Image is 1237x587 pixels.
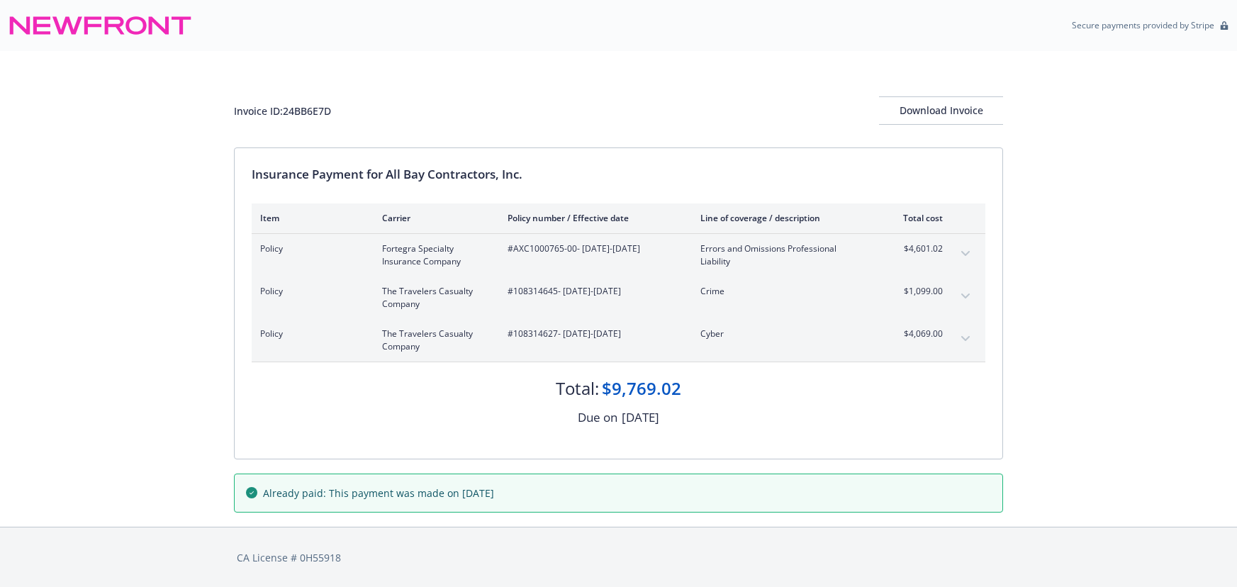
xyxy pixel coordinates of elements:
div: Download Invoice [879,97,1003,124]
span: #108314627 - [DATE]-[DATE] [508,328,678,340]
span: Crime [700,285,867,298]
span: Cyber [700,328,867,340]
div: Total cost [890,212,943,224]
button: expand content [954,328,977,350]
div: Carrier [382,212,485,224]
span: #AXC1000765-00 - [DATE]-[DATE] [508,242,678,255]
div: PolicyFortegra Specialty Insurance Company#AXC1000765-00- [DATE]-[DATE]Errors and Omissions Profe... [252,234,985,276]
div: Due on [578,408,617,427]
span: Fortegra Specialty Insurance Company [382,242,485,268]
div: [DATE] [622,408,659,427]
div: Insurance Payment for All Bay Contractors, Inc. [252,165,985,184]
button: Download Invoice [879,96,1003,125]
span: $1,099.00 [890,285,943,298]
div: Item [260,212,359,224]
p: Secure payments provided by Stripe [1072,19,1214,31]
div: Invoice ID: 24BB6E7D [234,104,331,118]
span: $4,601.02 [890,242,943,255]
span: Policy [260,328,359,340]
div: PolicyThe Travelers Casualty Company#108314645- [DATE]-[DATE]Crime$1,099.00expand content [252,276,985,319]
button: expand content [954,285,977,308]
span: #108314645 - [DATE]-[DATE] [508,285,678,298]
div: Policy number / Effective date [508,212,678,224]
span: The Travelers Casualty Company [382,328,485,353]
div: Total: [556,376,599,401]
span: The Travelers Casualty Company [382,285,485,311]
span: Errors and Omissions Professional Liability [700,242,867,268]
div: $9,769.02 [602,376,681,401]
span: Already paid: This payment was made on [DATE] [263,486,494,501]
span: Policy [260,285,359,298]
span: Policy [260,242,359,255]
div: CA License # 0H55918 [237,550,1000,565]
button: expand content [954,242,977,265]
div: PolicyThe Travelers Casualty Company#108314627- [DATE]-[DATE]Cyber$4,069.00expand content [252,319,985,362]
div: Line of coverage / description [700,212,867,224]
span: $4,069.00 [890,328,943,340]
